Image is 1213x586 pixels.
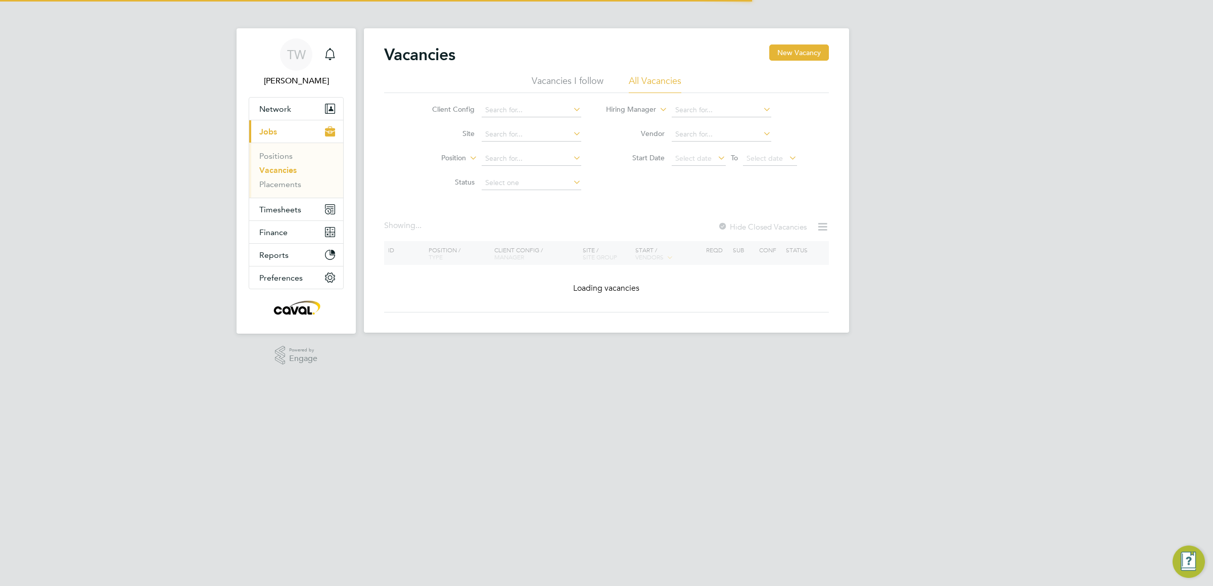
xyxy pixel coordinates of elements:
[249,98,343,120] button: Network
[416,177,475,187] label: Status
[769,44,829,61] button: New Vacancy
[249,198,343,220] button: Timesheets
[259,205,301,214] span: Timesheets
[672,127,771,142] input: Search for...
[249,75,344,87] span: Tim Wells
[259,165,297,175] a: Vacancies
[259,228,288,237] span: Finance
[415,220,422,231] span: ...
[606,153,665,162] label: Start Date
[1173,546,1205,578] button: Engage Resource Center
[249,299,344,315] a: Go to home page
[259,273,303,283] span: Preferences
[482,127,581,142] input: Search for...
[289,346,317,354] span: Powered by
[728,151,741,164] span: To
[629,75,681,93] li: All Vacancies
[249,221,343,243] button: Finance
[259,104,291,114] span: Network
[249,38,344,87] a: TW[PERSON_NAME]
[416,129,475,138] label: Site
[259,179,301,189] a: Placements
[249,143,343,198] div: Jobs
[259,151,293,161] a: Positions
[532,75,603,93] li: Vacancies I follow
[289,354,317,363] span: Engage
[482,103,581,117] input: Search for...
[249,120,343,143] button: Jobs
[275,346,318,365] a: Powered byEngage
[672,103,771,117] input: Search for...
[718,222,807,232] label: Hide Closed Vacancies
[384,220,424,231] div: Showing
[482,176,581,190] input: Select one
[384,44,455,65] h2: Vacancies
[598,105,656,115] label: Hiring Manager
[416,105,475,114] label: Client Config
[237,28,356,334] nav: Main navigation
[249,244,343,266] button: Reports
[259,250,289,260] span: Reports
[259,127,277,137] span: Jobs
[747,154,783,163] span: Select date
[606,129,665,138] label: Vendor
[408,153,466,163] label: Position
[271,299,321,315] img: caval-logo-retina.png
[287,48,306,61] span: TW
[249,266,343,289] button: Preferences
[675,154,712,163] span: Select date
[482,152,581,166] input: Search for...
